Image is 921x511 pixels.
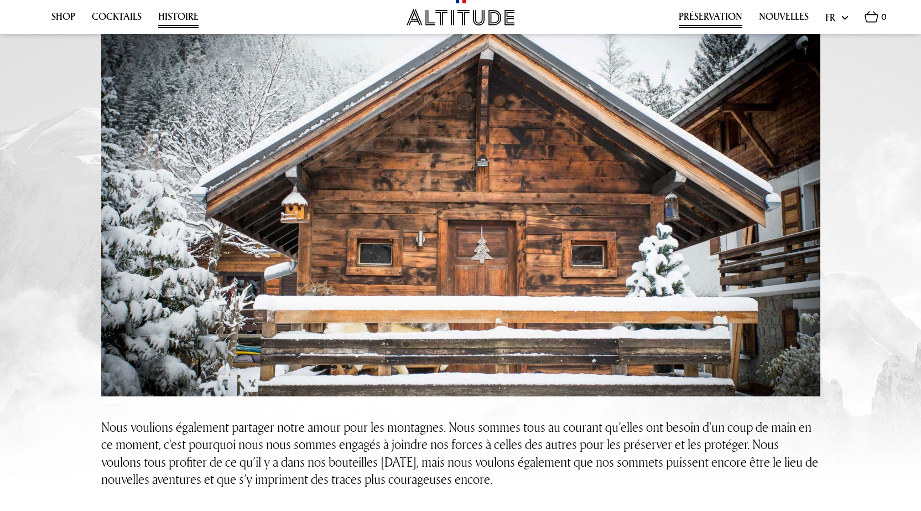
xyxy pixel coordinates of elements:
[101,419,820,488] p: Nous voulions également partager notre amour pour les montagnes. Nous sommes tous au courant qu’e...
[679,11,742,28] a: Préservation
[865,11,887,29] a: 0
[158,11,199,28] a: Histoire
[759,11,809,28] a: Nouvelles
[407,9,514,25] img: Altitude Gin
[865,11,878,23] img: Basket
[92,11,142,28] a: Cocktails
[51,11,75,28] a: Shop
